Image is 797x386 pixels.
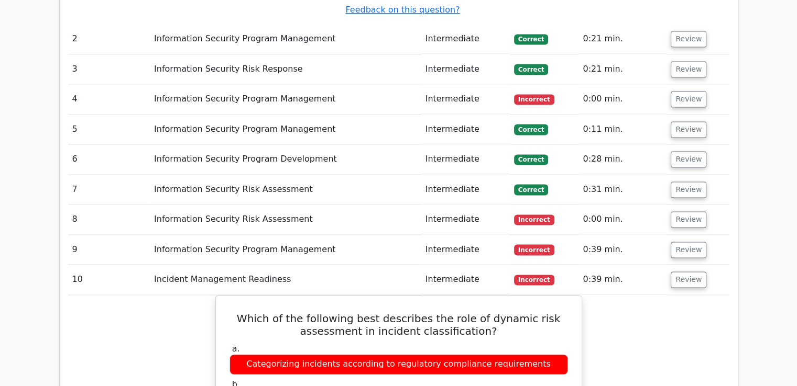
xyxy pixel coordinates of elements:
button: Review [671,211,706,228]
td: Information Security Program Management [150,235,421,265]
td: 7 [68,175,150,205]
td: 10 [68,265,150,294]
span: Incorrect [514,275,554,285]
td: 0:31 min. [578,175,667,205]
span: Incorrect [514,244,554,255]
td: 0:39 min. [578,265,667,294]
button: Review [671,242,706,258]
span: Incorrect [514,94,554,105]
button: Review [671,121,706,138]
td: 0:00 min. [578,84,667,114]
td: 0:21 min. [578,24,667,54]
span: Correct [514,64,548,74]
td: 2 [68,24,150,54]
button: Review [671,181,706,198]
td: 6 [68,144,150,174]
td: Information Security Program Management [150,115,421,144]
td: Intermediate [421,24,510,54]
td: Intermediate [421,84,510,114]
span: Correct [514,184,548,195]
td: Information Security Risk Assessment [150,205,421,234]
td: Information Security Risk Response [150,54,421,84]
td: Intermediate [421,265,510,294]
span: Incorrect [514,214,554,225]
td: Intermediate [421,54,510,84]
span: Correct [514,34,548,44]
span: Correct [514,154,548,165]
div: Categorizing incidents according to regulatory compliance requirements [230,354,568,374]
td: Intermediate [421,115,510,144]
td: 0:39 min. [578,235,667,265]
td: Intermediate [421,144,510,174]
td: 5 [68,115,150,144]
span: a. [232,344,240,354]
td: 0:28 min. [578,144,667,174]
td: 0:21 min. [578,54,667,84]
span: Correct [514,124,548,134]
td: 4 [68,84,150,114]
td: Intermediate [421,235,510,265]
td: 9 [68,235,150,265]
td: Incident Management Readiness [150,265,421,294]
button: Review [671,61,706,77]
button: Review [671,31,706,47]
td: 8 [68,205,150,234]
td: 0:11 min. [578,115,667,144]
td: 3 [68,54,150,84]
td: Information Security Program Development [150,144,421,174]
h5: Which of the following best describes the role of dynamic risk assessment in incident classificat... [228,312,569,337]
button: Review [671,151,706,167]
button: Review [671,91,706,107]
a: Feedback on this question? [345,5,460,15]
td: 0:00 min. [578,205,667,234]
td: Information Security Program Management [150,84,421,114]
td: Intermediate [421,175,510,205]
td: Information Security Program Management [150,24,421,54]
td: Information Security Risk Assessment [150,175,421,205]
td: Intermediate [421,205,510,234]
button: Review [671,271,706,288]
